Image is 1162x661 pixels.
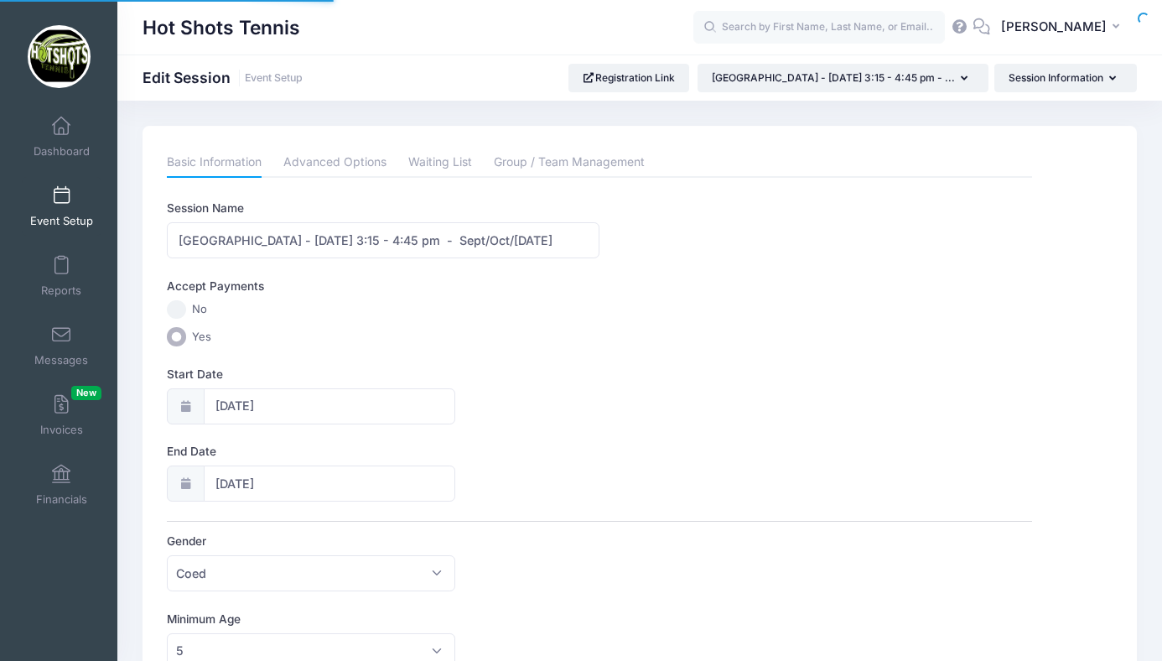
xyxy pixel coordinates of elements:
span: Invoices [40,423,83,437]
a: Basic Information [167,148,262,178]
button: Session Information [994,64,1137,92]
label: Session Name [167,200,599,216]
h1: Hot Shots Tennis [143,8,300,47]
span: 5 [176,642,184,659]
h1: Edit Session [143,69,303,86]
button: [GEOGRAPHIC_DATA] - [DATE] 3:15 - 4:45 pm - ... [698,64,988,92]
span: New [71,386,101,400]
a: Registration Link [568,64,690,92]
span: Financials [36,492,87,507]
span: Coed [167,555,455,591]
a: Group / Team Management [494,148,645,178]
label: Minimum Age [167,611,599,627]
input: Yes [167,327,186,346]
span: No [192,301,207,318]
a: Messages [22,316,101,375]
span: Yes [192,329,211,346]
label: Gender [167,533,599,549]
a: Event Setup [245,72,303,85]
label: Accept Payments [167,278,264,294]
input: No [167,300,186,320]
button: [PERSON_NAME] [990,8,1137,47]
input: Session Name [167,222,599,258]
span: [PERSON_NAME] [1001,18,1107,36]
a: Event Setup [22,177,101,236]
a: Dashboard [22,107,101,166]
label: Start Date [167,366,599,383]
input: Search by First Name, Last Name, or Email... [693,11,945,44]
span: Coed [176,565,206,582]
a: Waiting List [408,148,472,178]
span: Messages [34,353,88,367]
a: Financials [22,455,101,514]
a: Advanced Options [283,148,386,178]
img: Hot Shots Tennis [28,25,91,88]
span: Reports [41,284,81,298]
span: Event Setup [30,214,93,228]
a: Reports [22,247,101,305]
span: Dashboard [34,144,90,159]
label: End Date [167,443,599,460]
a: InvoicesNew [22,386,101,445]
span: [GEOGRAPHIC_DATA] - [DATE] 3:15 - 4:45 pm - ... [712,71,955,84]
